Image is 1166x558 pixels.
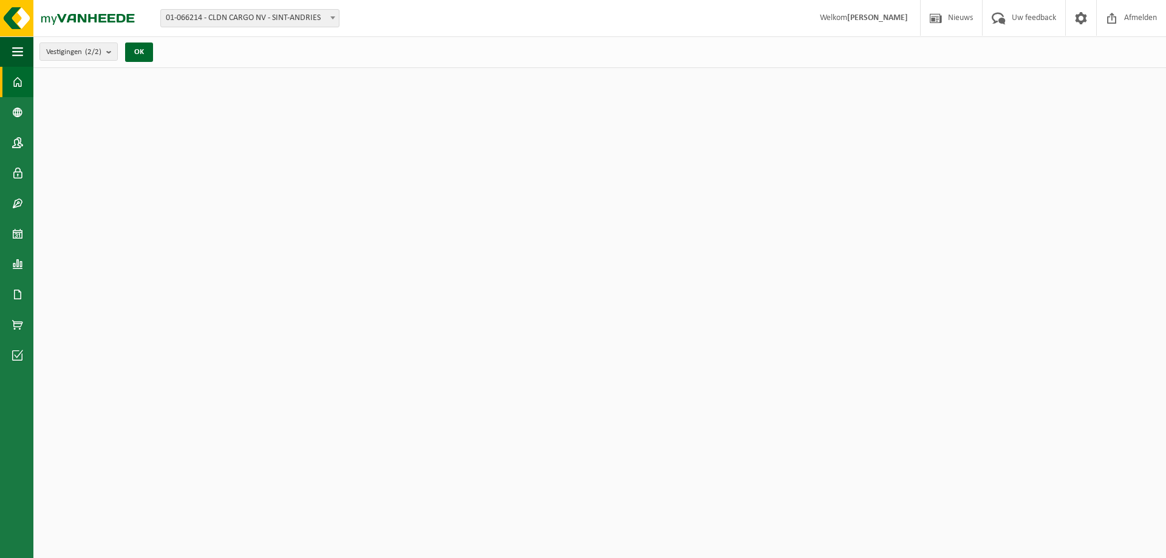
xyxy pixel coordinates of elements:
[46,43,101,61] span: Vestigingen
[39,43,118,61] button: Vestigingen(2/2)
[161,10,339,27] span: 01-066214 - CLDN CARGO NV - SINT-ANDRIES
[847,13,908,22] strong: [PERSON_NAME]
[125,43,153,62] button: OK
[85,48,101,56] count: (2/2)
[160,9,339,27] span: 01-066214 - CLDN CARGO NV - SINT-ANDRIES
